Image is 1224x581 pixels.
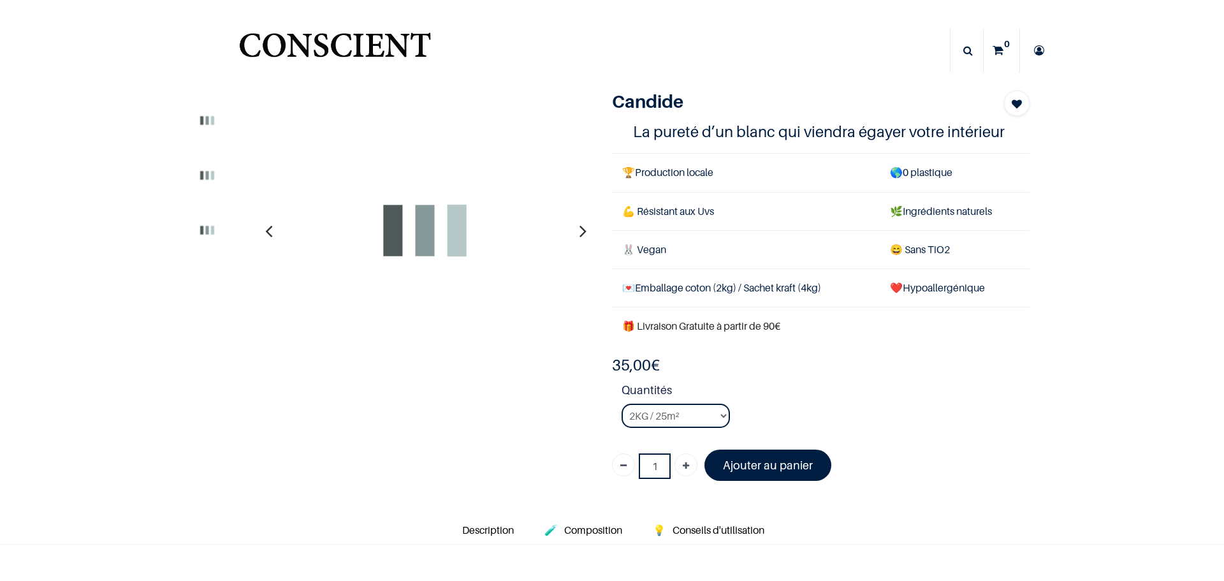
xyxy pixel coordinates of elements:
td: ❤️Hypoallergénique [880,268,1030,307]
h4: La pureté d’un blanc qui viendra égayer votre intérieur [633,122,1009,142]
span: Add to wishlist [1012,96,1022,112]
a: 0 [984,28,1019,73]
img: Product image [184,152,231,199]
font: Ajouter au panier [723,459,813,472]
span: Composition [564,524,622,536]
img: Conscient [237,26,433,76]
td: Production locale [612,154,880,192]
td: 0 plastique [880,154,1030,192]
a: Ajouter [674,453,697,476]
h1: Candide [612,91,967,112]
td: ans TiO2 [880,230,1030,268]
a: Logo of Conscient [237,26,433,76]
span: 💪 Résistant aux Uvs [622,205,714,217]
span: 35,00 [612,356,651,374]
b: € [612,356,660,374]
td: Ingrédients naturels [880,192,1030,230]
font: 🎁 Livraison Gratuite à partir de 90€ [622,320,780,332]
span: 🧪 [544,524,557,536]
img: Product image [285,91,565,371]
span: 💌 [622,281,635,294]
span: Conseils d'utilisation [673,524,764,536]
span: 🌿 [890,205,903,217]
button: Add to wishlist [1004,91,1030,116]
span: 😄 S [890,243,910,256]
a: Supprimer [612,453,635,476]
span: 🐰 Vegan [622,243,666,256]
span: 🌎 [890,166,903,179]
img: Product image [184,207,231,254]
strong: Quantités [622,381,1030,404]
sup: 0 [1001,38,1013,50]
img: Product image [184,97,231,144]
span: Description [462,524,514,536]
span: 🏆 [622,166,635,179]
td: Emballage coton (2kg) / Sachet kraft (4kg) [612,268,880,307]
a: Ajouter au panier [704,450,831,481]
span: 💡 [653,524,666,536]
